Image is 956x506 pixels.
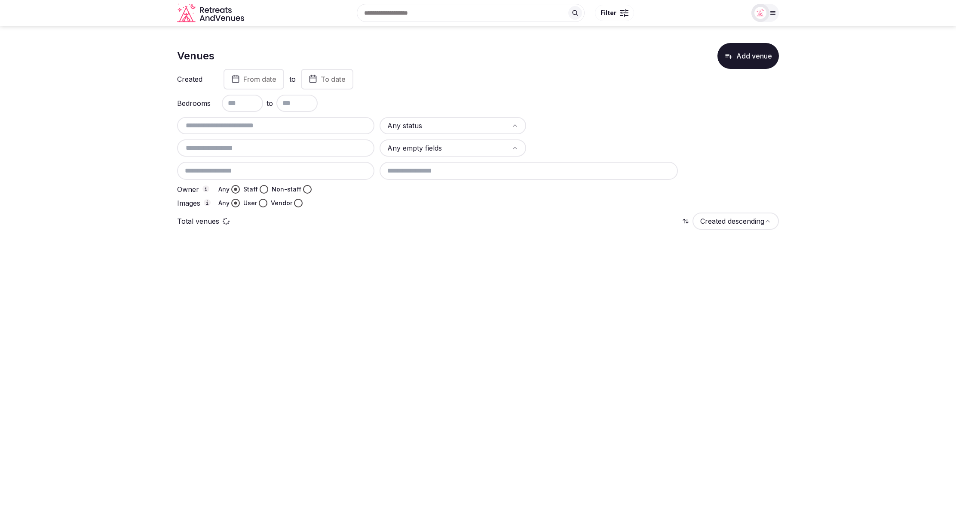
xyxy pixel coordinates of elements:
[243,199,257,207] label: User
[177,76,211,83] label: Created
[289,74,296,84] label: to
[243,75,276,83] span: From date
[267,98,273,108] span: to
[272,185,301,194] label: Non-staff
[218,199,230,207] label: Any
[177,3,246,23] svg: Retreats and Venues company logo
[177,3,246,23] a: Visit the homepage
[601,9,616,17] span: Filter
[177,49,214,63] h1: Venues
[218,185,230,194] label: Any
[177,185,211,193] label: Owner
[243,185,258,194] label: Staff
[754,7,766,19] img: miaceralde
[177,100,211,107] label: Bedrooms
[204,199,211,206] button: Images
[301,69,353,89] button: To date
[202,185,209,192] button: Owner
[271,199,292,207] label: Vendor
[177,199,211,207] label: Images
[595,5,634,21] button: Filter
[224,69,284,89] button: From date
[717,43,779,69] button: Add venue
[177,216,219,226] p: Total venues
[321,75,346,83] span: To date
